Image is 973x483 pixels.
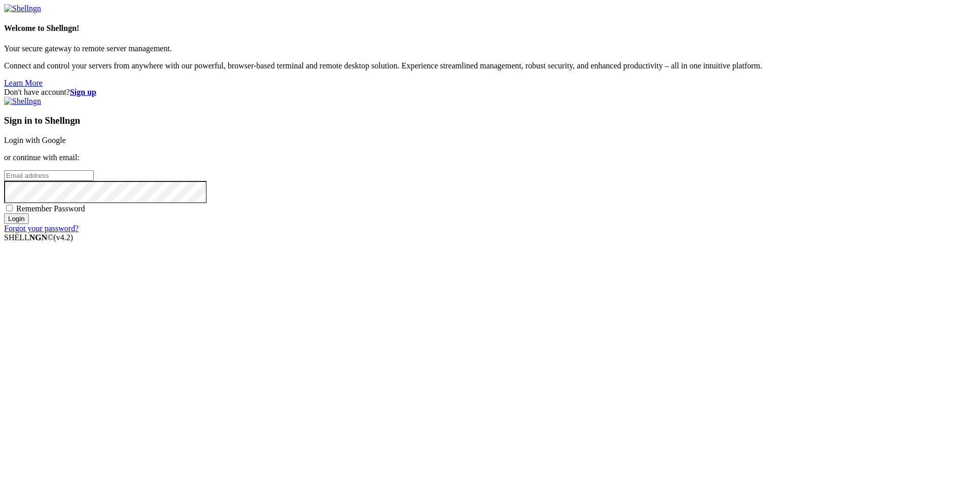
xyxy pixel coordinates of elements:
b: NGN [29,233,48,242]
input: Remember Password [6,205,13,211]
span: Remember Password [16,204,85,213]
input: Login [4,213,29,224]
input: Email address [4,170,94,181]
p: Connect and control your servers from anywhere with our powerful, browser-based terminal and remo... [4,61,969,70]
p: or continue with email: [4,153,969,162]
img: Shellngn [4,97,41,106]
span: SHELL © [4,233,73,242]
img: Shellngn [4,4,41,13]
div: Don't have account? [4,88,969,97]
a: Sign up [70,88,96,96]
h4: Welcome to Shellngn! [4,24,969,33]
h3: Sign in to Shellngn [4,115,969,126]
a: Learn More [4,79,43,87]
p: Your secure gateway to remote server management. [4,44,969,53]
a: Login with Google [4,136,66,144]
a: Forgot your password? [4,224,79,233]
span: 4.2.0 [54,233,73,242]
